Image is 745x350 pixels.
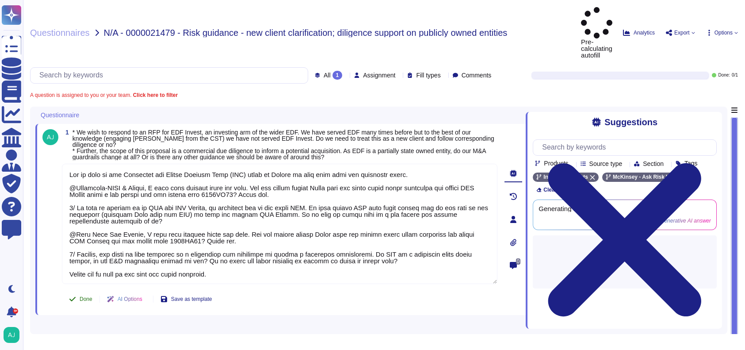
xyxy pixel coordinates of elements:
span: A question is assigned to you or your team. [30,92,178,98]
textarea: Lor ip dolo si ame Consectet adi Elitse Doeiusm Temp (INC) utlab et Dolore ma aliq enim admi ven ... [62,164,497,284]
span: Done: [718,73,730,77]
span: 0 / 1 [732,73,738,77]
button: user [2,325,26,345]
span: All [324,72,331,78]
img: user [4,327,19,343]
div: 9+ [13,308,18,314]
b: Click here to filter [131,92,178,98]
span: Pre-calculating autofill [581,7,612,58]
span: Export [674,30,690,35]
span: * We wish to respond to an RFP for EDF Invest, an investing arm of the wider EDF. We have served ... [73,129,494,161]
button: Done [62,290,99,308]
button: Analytics [623,29,655,36]
span: Analytics [634,30,655,35]
span: Fill types [416,72,440,78]
span: 0 [516,258,521,265]
span: Assignment [363,72,395,78]
button: Save as template [153,290,219,308]
span: Done [80,296,92,302]
img: user [42,129,58,145]
span: Save as template [171,296,212,302]
span: Comments [462,72,492,78]
div: 1 [332,71,343,80]
span: Questionnaire [41,112,79,118]
input: Search by keywords [35,68,308,83]
span: N/A - 0000021479 - Risk guidance - new client clarification; diligence support on publicly owned ... [104,28,508,37]
span: AI Options [118,296,142,302]
span: Options [714,30,733,35]
span: Questionnaires [30,28,90,37]
span: 1 [62,129,69,135]
input: Search by keywords [538,140,716,155]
